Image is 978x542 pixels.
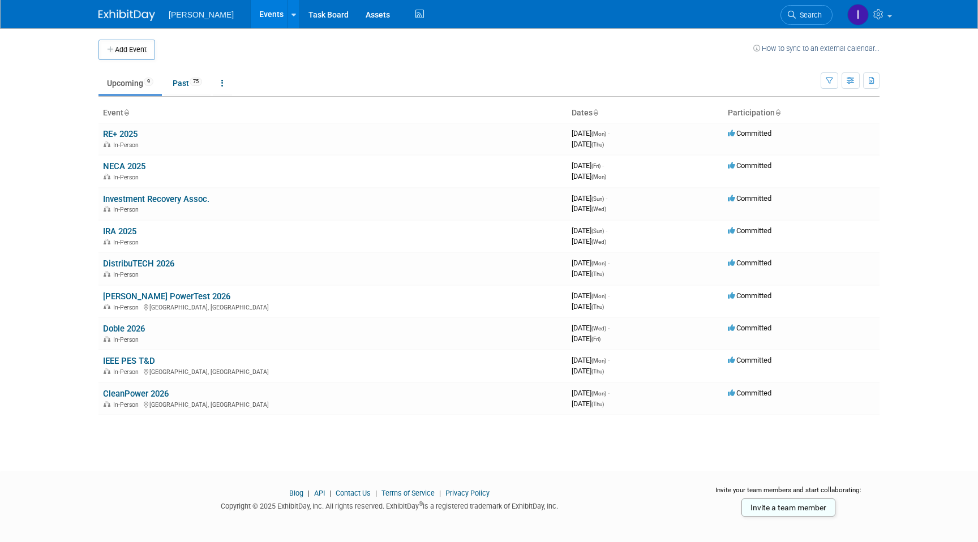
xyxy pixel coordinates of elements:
span: (Wed) [591,206,606,212]
span: (Thu) [591,141,604,148]
a: Search [780,5,833,25]
span: (Mon) [591,131,606,137]
span: (Thu) [591,304,604,310]
img: Isabella DeJulia [847,4,869,25]
a: Sort by Start Date [593,108,598,117]
div: [GEOGRAPHIC_DATA], [GEOGRAPHIC_DATA] [103,302,563,311]
span: - [608,324,610,332]
img: ExhibitDay [98,10,155,21]
span: Committed [728,194,771,203]
span: - [608,356,610,364]
a: DistribuTECH 2026 [103,259,174,269]
a: Doble 2026 [103,324,145,334]
img: In-Person Event [104,401,110,407]
span: - [608,291,610,300]
a: Upcoming9 [98,72,162,94]
span: (Mon) [591,260,606,266]
span: | [327,489,334,497]
a: [PERSON_NAME] PowerTest 2026 [103,291,230,302]
span: - [606,226,607,235]
span: [DATE] [572,172,606,180]
a: NECA 2025 [103,161,145,171]
a: Invite a team member [741,498,835,517]
span: [DATE] [572,302,604,311]
span: - [608,389,610,397]
span: [DATE] [572,367,604,375]
a: Sort by Participation Type [775,108,780,117]
span: Committed [728,129,771,137]
span: Committed [728,161,771,170]
img: In-Person Event [104,368,110,374]
span: In-Person [113,174,142,181]
span: [DATE] [572,237,606,246]
span: Committed [728,259,771,267]
img: In-Person Event [104,304,110,309]
span: In-Person [113,239,142,246]
span: [DATE] [572,204,606,213]
span: 75 [190,78,202,86]
th: Participation [723,104,880,123]
img: In-Person Event [104,271,110,277]
a: How to sync to an external calendar... [753,44,880,53]
span: | [436,489,444,497]
span: In-Person [113,304,142,311]
a: API [314,489,325,497]
a: Privacy Policy [445,489,490,497]
span: (Sun) [591,196,604,202]
a: Sort by Event Name [123,108,129,117]
a: CleanPower 2026 [103,389,169,399]
span: In-Person [113,206,142,213]
span: (Mon) [591,358,606,364]
span: [DATE] [572,334,600,343]
span: In-Person [113,368,142,376]
span: (Fri) [591,336,600,342]
span: [DATE] [572,269,604,278]
span: [DATE] [572,291,610,300]
a: IRA 2025 [103,226,136,236]
span: Search [796,11,822,19]
span: [DATE] [572,129,610,137]
a: IEEE PES T&D [103,356,155,366]
span: (Thu) [591,271,604,277]
span: Committed [728,356,771,364]
span: | [305,489,312,497]
sup: ® [419,501,423,507]
img: In-Person Event [104,239,110,244]
span: 9 [144,78,153,86]
img: In-Person Event [104,174,110,179]
div: [GEOGRAPHIC_DATA], [GEOGRAPHIC_DATA] [103,399,563,408]
a: Investment Recovery Assoc. [103,194,209,204]
span: Committed [728,389,771,397]
span: In-Person [113,271,142,278]
span: (Thu) [591,401,604,407]
span: Committed [728,324,771,332]
span: [DATE] [572,389,610,397]
th: Event [98,104,567,123]
span: (Mon) [591,293,606,299]
span: Committed [728,226,771,235]
span: [PERSON_NAME] [169,10,234,19]
a: Terms of Service [381,489,435,497]
span: [DATE] [572,161,604,170]
a: Contact Us [336,489,371,497]
span: [DATE] [572,140,604,148]
img: In-Person Event [104,141,110,147]
span: - [606,194,607,203]
div: Copyright © 2025 ExhibitDay, Inc. All rights reserved. ExhibitDay is a registered trademark of Ex... [98,498,680,511]
th: Dates [567,104,723,123]
span: [DATE] [572,324,610,332]
span: (Wed) [591,239,606,245]
span: - [602,161,604,170]
div: [GEOGRAPHIC_DATA], [GEOGRAPHIC_DATA] [103,367,563,376]
span: (Mon) [591,390,606,397]
span: (Wed) [591,325,606,332]
span: [DATE] [572,259,610,267]
img: In-Person Event [104,206,110,212]
span: In-Person [113,336,142,343]
div: Invite your team members and start collaborating: [697,485,880,502]
span: In-Person [113,141,142,149]
span: [DATE] [572,356,610,364]
a: RE+ 2025 [103,129,138,139]
a: Blog [289,489,303,497]
img: In-Person Event [104,336,110,342]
